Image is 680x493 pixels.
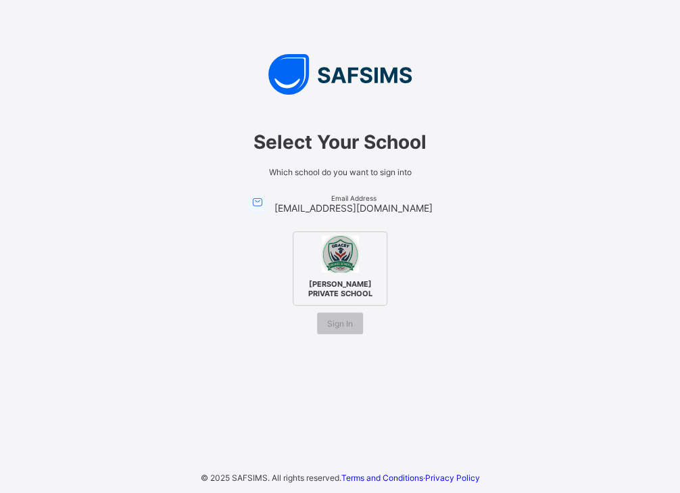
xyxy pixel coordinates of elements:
[425,473,480,483] a: Privacy Policy
[327,319,353,329] span: Sign In
[137,54,543,95] img: SAFSIMS Logo
[151,131,529,154] span: Select Your School
[299,276,381,302] span: [PERSON_NAME] PRIVATE SCHOOL
[322,235,359,273] img: GRACEY PRIVATE SCHOOL
[341,473,423,483] a: Terms and Conditions
[341,473,480,483] span: ·
[151,167,529,177] span: Which school do you want to sign into
[274,194,433,202] span: Email Address
[274,202,433,214] span: [EMAIL_ADDRESS][DOMAIN_NAME]
[201,473,341,483] span: © 2025 SAFSIMS. All rights reserved.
